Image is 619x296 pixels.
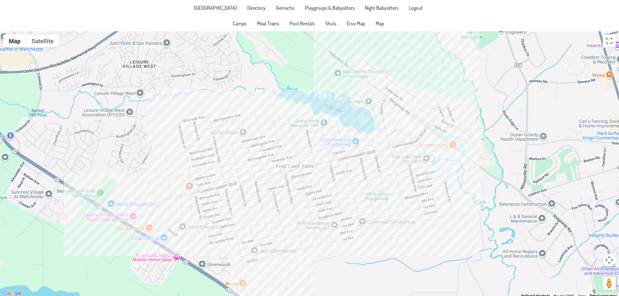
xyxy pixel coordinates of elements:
[247,5,265,10] span: Directory
[376,21,384,26] span: Map
[372,18,388,29] a: Map
[347,21,365,26] span: Eruv Map
[190,3,241,13] a: [GEOGRAPHIC_DATA]
[26,34,59,47] button: Show satellite imagery
[305,5,355,10] span: Playgroups & Babysitters
[257,21,279,26] span: Meal Trains
[276,5,294,10] span: Gemachs
[233,21,247,26] span: Camps
[603,34,616,47] button: Toggle fullscreen view
[603,277,616,290] button: Drag Pegman onto the map to open Street View
[405,3,427,13] li: Logout
[343,18,369,29] a: Eruv Map
[290,21,315,26] span: Pool Rentals
[3,34,26,47] button: Show street map
[409,5,423,10] span: Logout
[272,3,298,13] a: Gemachs
[286,18,319,29] a: Pool Rentals
[321,18,340,29] a: Shuls
[603,253,616,266] button: Map camera controls
[365,5,398,10] span: Night Babysitters
[194,5,237,10] span: [GEOGRAPHIC_DATA]
[229,18,251,29] a: Camps
[301,3,358,13] a: Playgroups & Babysitters
[361,3,402,13] a: Night Babysitters
[253,18,283,29] a: Meal Trains
[190,3,241,13] li: Pine Lake Park
[243,3,269,13] a: Directory
[325,21,336,26] span: Shuls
